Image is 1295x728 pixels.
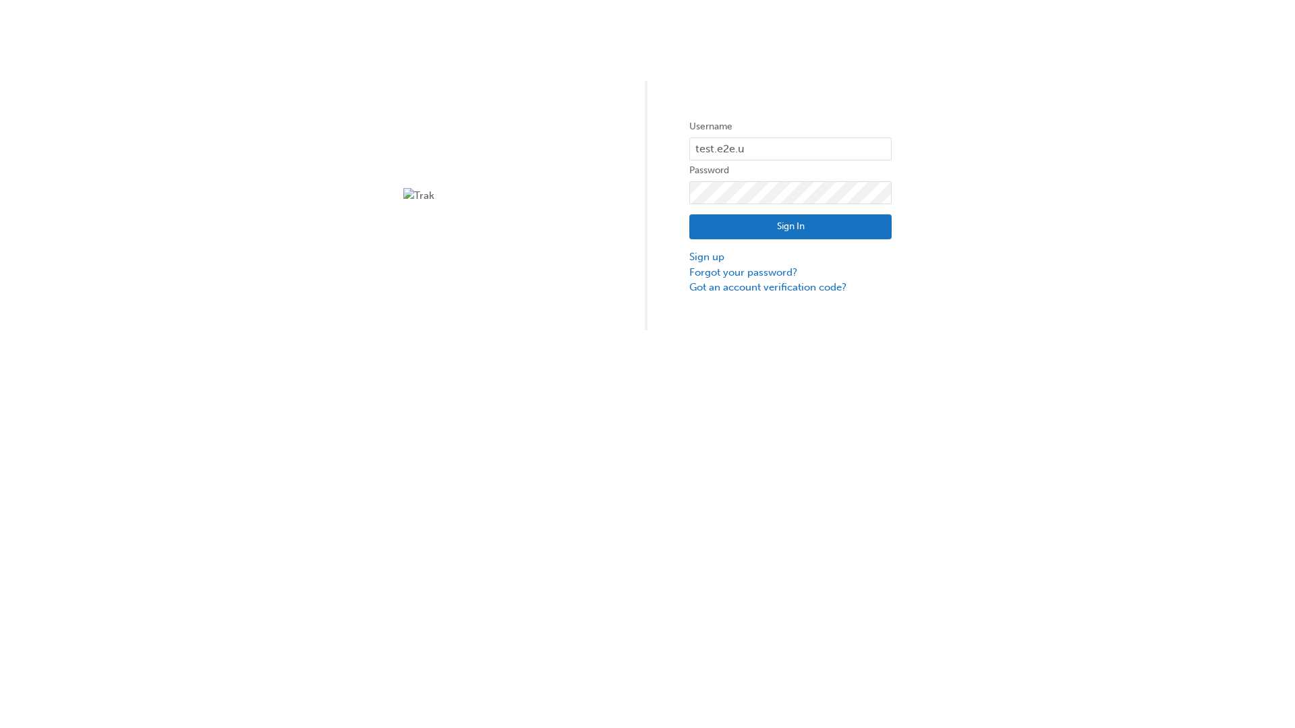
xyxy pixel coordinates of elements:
[689,162,892,179] label: Password
[689,214,892,240] button: Sign In
[689,265,892,280] a: Forgot your password?
[689,280,892,295] a: Got an account verification code?
[689,249,892,265] a: Sign up
[689,119,892,135] label: Username
[689,138,892,160] input: Username
[403,188,606,204] img: Trak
